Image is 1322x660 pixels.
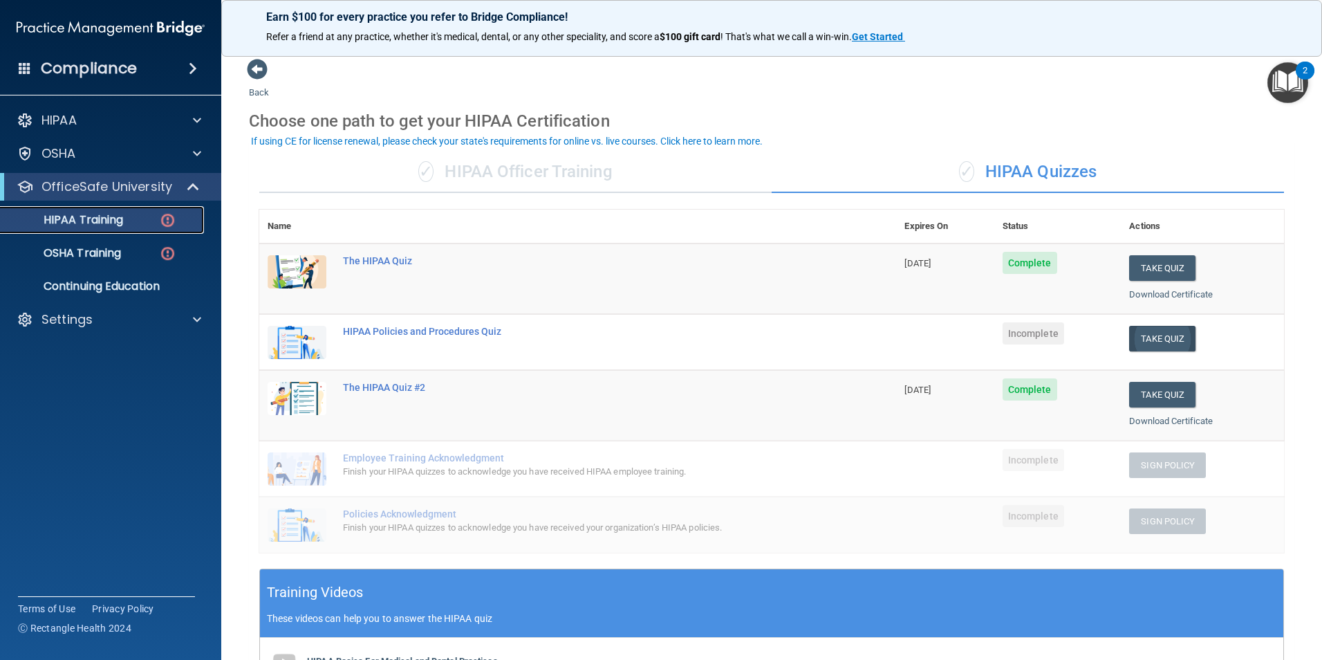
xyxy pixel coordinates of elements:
a: OSHA [17,145,201,162]
p: OSHA Training [9,246,121,260]
button: Sign Policy [1129,452,1206,478]
a: OfficeSafe University [17,178,201,195]
span: ! That's what we call a win-win. [720,31,852,42]
h4: Compliance [41,59,137,78]
span: Complete [1003,252,1057,274]
button: If using CE for license renewal, please check your state's requirements for online vs. live cours... [249,134,765,148]
span: Incomplete [1003,322,1064,345]
p: Earn $100 for every practice you refer to Bridge Compliance! [266,10,1277,24]
p: These videos can help you to answer the HIPAA quiz [267,613,1276,624]
strong: $100 gift card [660,31,720,42]
th: Expires On [896,210,994,244]
button: Take Quiz [1129,255,1195,281]
span: Refer a friend at any practice, whether it's medical, dental, or any other speciality, and score a [266,31,660,42]
div: HIPAA Policies and Procedures Quiz [343,326,827,337]
th: Name [259,210,335,244]
div: HIPAA Officer Training [259,152,772,193]
div: The HIPAA Quiz #2 [343,382,827,393]
div: Finish your HIPAA quizzes to acknowledge you have received HIPAA employee training. [343,464,827,480]
a: Privacy Policy [92,602,154,616]
th: Actions [1121,210,1284,244]
button: Take Quiz [1129,326,1195,351]
div: 2 [1303,71,1307,89]
a: Download Certificate [1129,416,1213,426]
p: OSHA [41,145,76,162]
th: Status [994,210,1121,244]
a: Settings [17,311,201,328]
button: Sign Policy [1129,508,1206,534]
span: Ⓒ Rectangle Health 2024 [18,621,131,635]
p: Continuing Education [9,279,198,293]
span: Incomplete [1003,449,1064,471]
a: Get Started [852,31,905,42]
div: Employee Training Acknowledgment [343,452,827,464]
button: Open Resource Center, 2 new notifications [1267,62,1308,103]
div: Policies Acknowledgment [343,508,827,520]
div: If using CE for license renewal, please check your state's requirements for online vs. live cours... [251,136,763,146]
span: Incomplete [1003,505,1064,527]
img: danger-circle.6113f641.png [159,212,176,229]
button: Take Quiz [1129,382,1195,407]
a: Back [249,71,269,98]
span: [DATE] [904,258,931,268]
div: HIPAA Quizzes [772,152,1284,193]
div: Choose one path to get your HIPAA Certification [249,101,1294,141]
span: ✓ [959,161,974,182]
img: danger-circle.6113f641.png [159,245,176,262]
p: Settings [41,311,93,328]
div: Finish your HIPAA quizzes to acknowledge you have received your organization’s HIPAA policies. [343,520,827,536]
a: Download Certificate [1129,289,1213,300]
span: [DATE] [904,385,931,395]
p: HIPAA [41,112,77,129]
p: HIPAA Training [9,213,123,227]
a: HIPAA [17,112,201,129]
strong: Get Started [852,31,903,42]
p: OfficeSafe University [41,178,172,195]
img: PMB logo [17,15,205,42]
span: ✓ [418,161,434,182]
span: Complete [1003,378,1057,401]
a: Terms of Use [18,602,75,616]
div: The HIPAA Quiz [343,255,827,266]
h5: Training Videos [267,580,364,605]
